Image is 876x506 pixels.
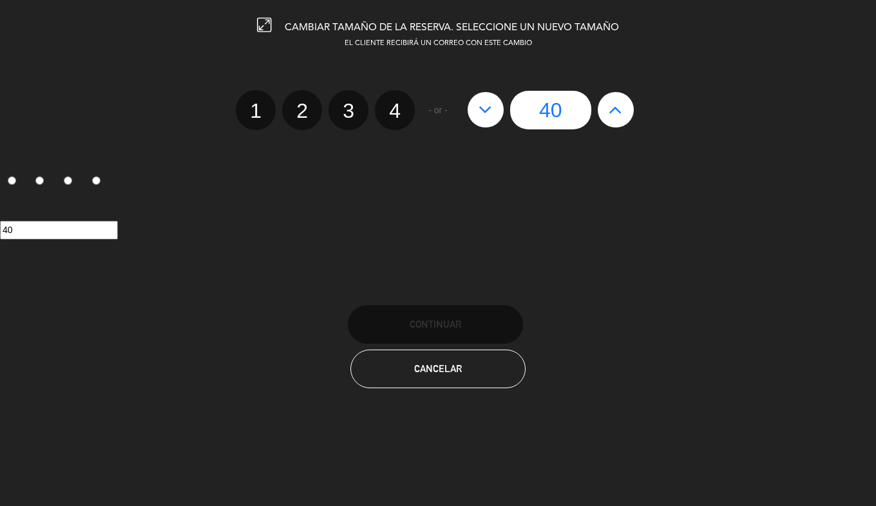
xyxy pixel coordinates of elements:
label: 3 [328,90,368,130]
input: 2 [35,176,44,185]
input: 3 [64,176,72,185]
span: - or - [428,103,448,118]
span: Continuar [410,319,461,330]
input: 1 [8,176,16,185]
input: 4 [92,176,100,185]
label: 2 [28,171,57,192]
label: 4 [375,90,415,130]
span: Cancelar [414,363,462,374]
span: EL CLIENTE RECIBIRÁ UN CORREO CON ESTE CAMBIO [345,40,532,47]
label: 2 [282,90,322,130]
label: 3 [57,171,85,192]
button: Cancelar [350,350,526,388]
label: 4 [84,171,113,192]
label: 1 [236,90,276,130]
button: Continuar [348,305,523,344]
span: CAMBIAR TAMAÑO DE LA RESERVA. SELECCIONE UN NUEVO TAMAÑO [285,23,619,33]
